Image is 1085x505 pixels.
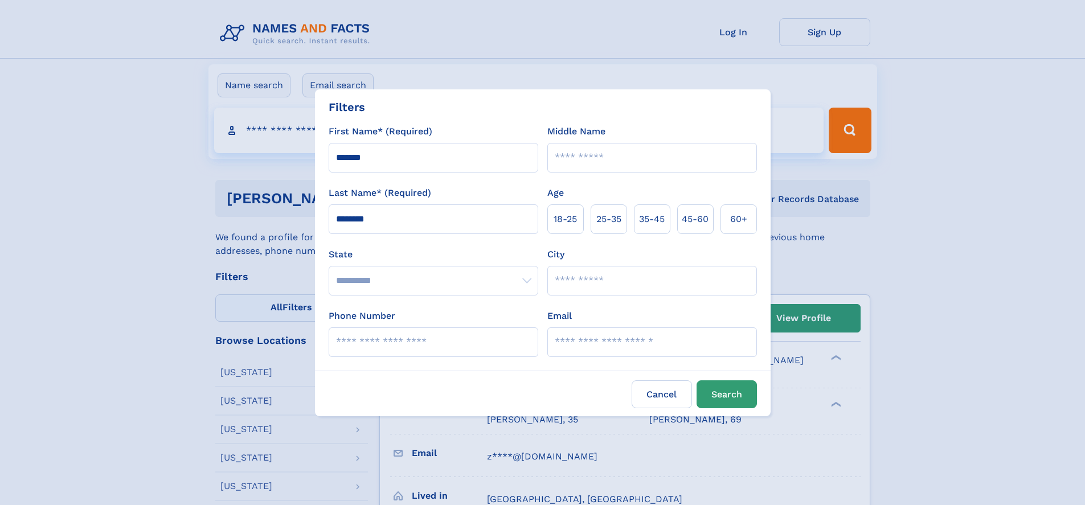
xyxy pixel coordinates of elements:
[547,125,605,138] label: Middle Name
[329,186,431,200] label: Last Name* (Required)
[329,309,395,323] label: Phone Number
[730,212,747,226] span: 60+
[554,212,577,226] span: 18‑25
[547,248,564,261] label: City
[547,309,572,323] label: Email
[632,380,692,408] label: Cancel
[329,98,365,116] div: Filters
[547,186,564,200] label: Age
[596,212,621,226] span: 25‑35
[697,380,757,408] button: Search
[639,212,665,226] span: 35‑45
[329,125,432,138] label: First Name* (Required)
[682,212,709,226] span: 45‑60
[329,248,538,261] label: State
